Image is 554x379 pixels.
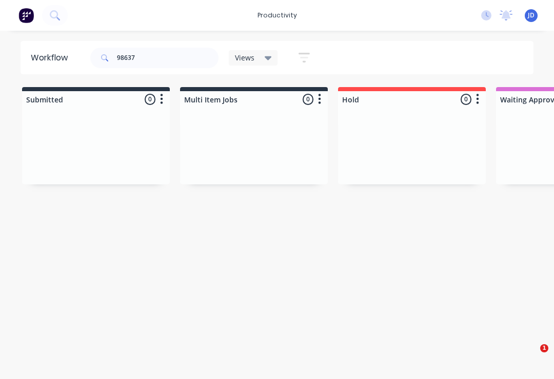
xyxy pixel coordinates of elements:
span: Views [235,52,254,63]
img: Factory [18,8,34,23]
input: Search for orders... [117,48,219,68]
iframe: Intercom live chat [519,344,544,369]
div: Workflow [31,52,73,64]
span: JD [528,11,535,20]
span: 1 [540,344,548,352]
div: productivity [252,8,302,23]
